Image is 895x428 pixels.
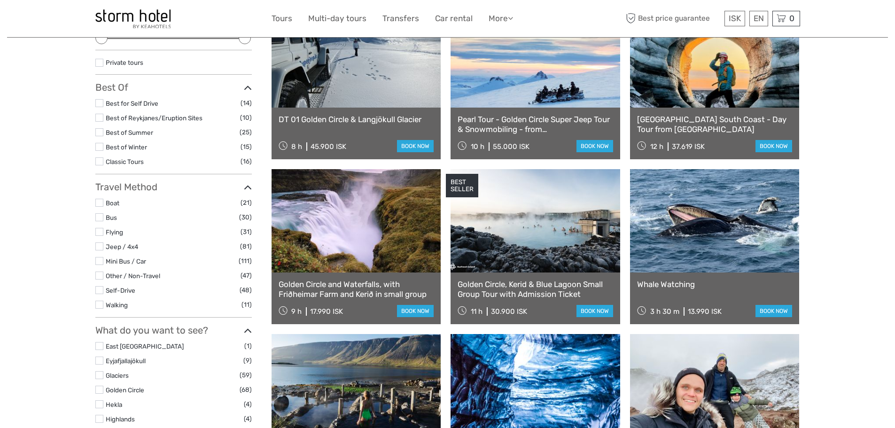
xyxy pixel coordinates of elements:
[241,270,252,281] span: (47)
[240,370,252,381] span: (59)
[279,115,434,124] a: DT 01 Golden Circle & Langjökull Glacier
[382,12,419,25] a: Transfers
[106,342,184,350] a: East [GEOGRAPHIC_DATA]
[241,299,252,310] span: (11)
[106,143,147,151] a: Best of Winter
[106,301,128,309] a: Walking
[650,142,663,151] span: 12 h
[446,174,478,197] div: BEST SELLER
[95,9,171,28] img: 100-ccb843ef-9ccf-4a27-8048-e049ba035d15_logo_small.jpg
[106,272,160,280] a: Other / Non-Travel
[106,357,146,365] a: Eyjafjallajökull
[95,325,252,336] h3: What do you want to see?
[576,140,613,152] a: book now
[244,341,252,351] span: (1)
[108,15,119,26] button: Open LiveChat chat widget
[240,112,252,123] span: (10)
[491,307,527,316] div: 30.900 ISK
[489,12,513,25] a: More
[624,11,722,26] span: Best price guarantee
[755,305,792,317] a: book now
[291,307,302,316] span: 9 h
[688,307,722,316] div: 13.990 ISK
[788,14,796,23] span: 0
[291,142,302,151] span: 8 h
[106,158,144,165] a: Classic Tours
[106,287,135,294] a: Self-Drive
[311,142,346,151] div: 45.900 ISK
[458,280,613,299] a: Golden Circle, Kerid & Blue Lagoon Small Group Tour with Admission Ticket
[637,280,793,289] a: Whale Watching
[106,401,122,408] a: Hekla
[308,12,366,25] a: Multi-day tours
[493,142,529,151] div: 55.000 ISK
[240,127,252,138] span: (25)
[106,415,135,423] a: Highlands
[576,305,613,317] a: book now
[106,59,143,66] a: Private tours
[241,98,252,109] span: (14)
[397,140,434,152] a: book now
[310,307,343,316] div: 17.990 ISK
[241,226,252,237] span: (31)
[243,355,252,366] span: (9)
[106,228,123,236] a: Flying
[240,241,252,252] span: (81)
[239,212,252,223] span: (30)
[106,100,158,107] a: Best for Self Drive
[471,307,483,316] span: 11 h
[240,285,252,296] span: (48)
[106,243,138,250] a: Jeep / 4x4
[106,114,202,122] a: Best of Reykjanes/Eruption Sites
[749,11,768,26] div: EN
[239,256,252,266] span: (111)
[106,214,117,221] a: Bus
[672,142,705,151] div: 37.619 ISK
[637,115,793,134] a: [GEOGRAPHIC_DATA] South Coast - Day Tour from [GEOGRAPHIC_DATA]
[241,156,252,167] span: (16)
[106,129,153,136] a: Best of Summer
[755,140,792,152] a: book now
[244,413,252,424] span: (4)
[397,305,434,317] a: book now
[106,372,129,379] a: Glaciers
[95,82,252,93] h3: Best Of
[272,12,292,25] a: Tours
[650,307,679,316] span: 3 h 30 m
[241,141,252,152] span: (15)
[244,399,252,410] span: (4)
[279,280,434,299] a: Golden Circle and Waterfalls, with Friðheimar Farm and Kerið in small group
[435,12,473,25] a: Car rental
[240,384,252,395] span: (68)
[729,14,741,23] span: ISK
[95,181,252,193] h3: Travel Method
[471,142,484,151] span: 10 h
[106,199,119,207] a: Boat
[106,386,144,394] a: Golden Circle
[241,197,252,208] span: (21)
[458,115,613,134] a: Pearl Tour - Golden Circle Super Jeep Tour & Snowmobiling - from [GEOGRAPHIC_DATA]
[106,257,146,265] a: Mini Bus / Car
[13,16,106,24] p: We're away right now. Please check back later!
